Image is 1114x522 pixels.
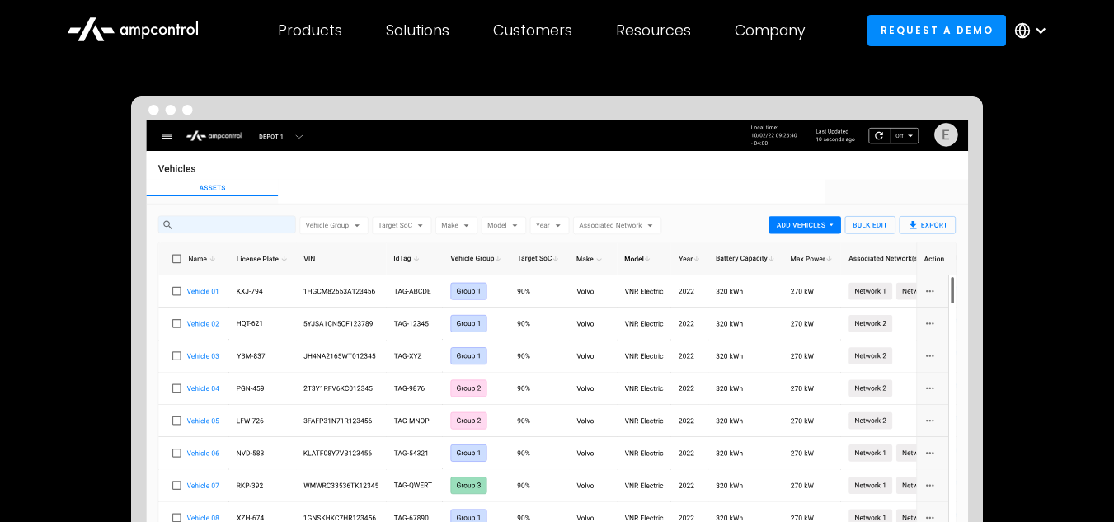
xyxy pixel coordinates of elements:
div: Products [278,21,342,40]
a: Request a demo [867,15,1006,45]
div: Company [735,21,806,40]
div: Solutions [386,21,449,40]
div: Resources [616,21,691,40]
div: Customers [493,21,572,40]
